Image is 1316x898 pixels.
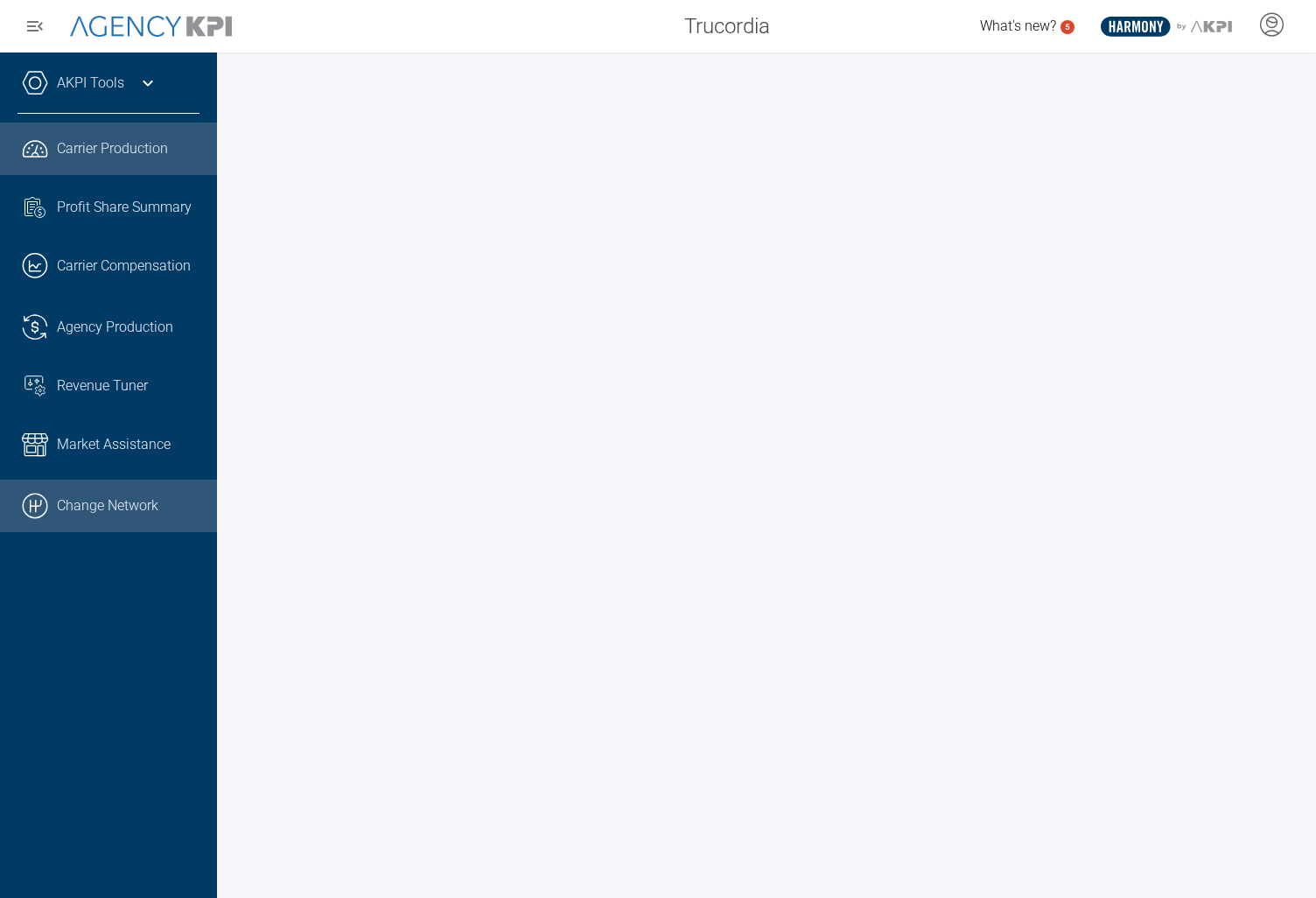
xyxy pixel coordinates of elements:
[57,197,192,218] span: Profit Share Summary
[1065,22,1070,32] text: 5
[70,16,232,36] img: AgencyKPI
[980,18,1056,34] span: What's new?
[1060,20,1074,34] a: 5
[57,317,173,338] span: Agency Production
[57,375,148,396] span: Revenue Tuner
[684,11,770,42] span: Trucordia
[57,256,191,277] span: Carrier Compensation
[57,138,168,159] span: Carrier Production
[57,434,171,455] span: Market Assistance
[57,73,124,94] a: AKPI Tools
